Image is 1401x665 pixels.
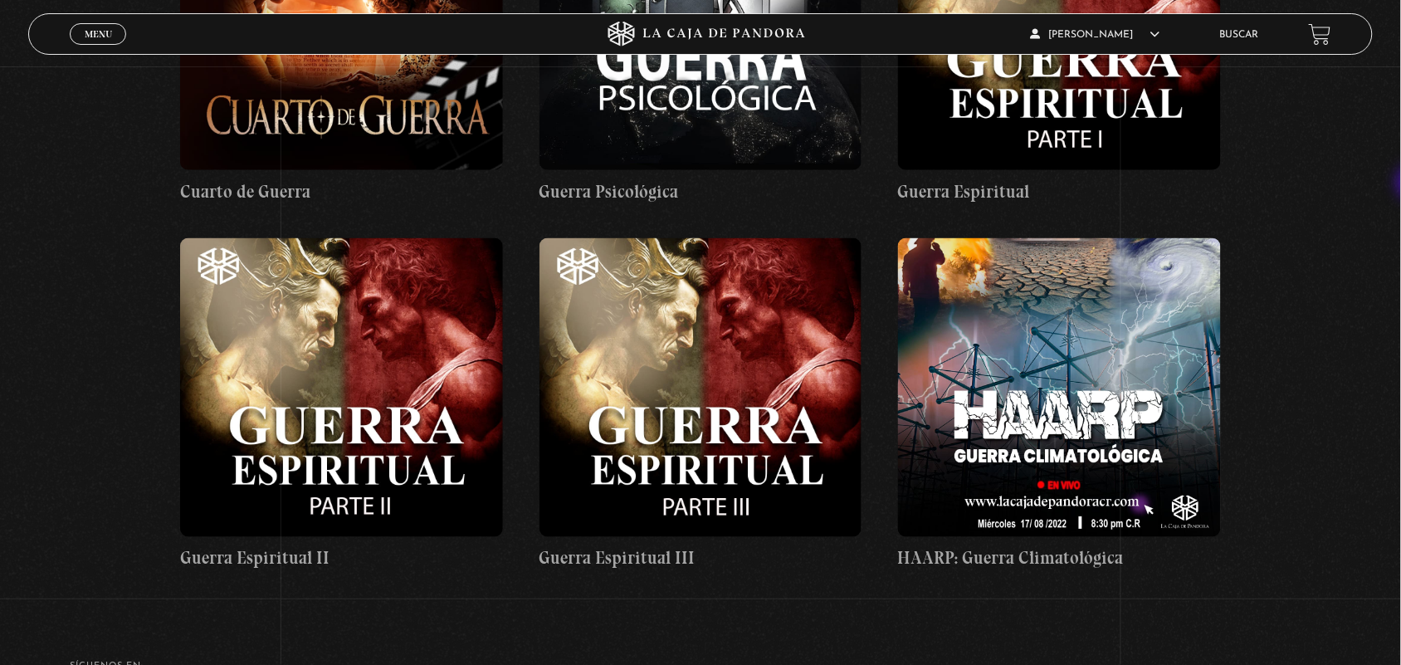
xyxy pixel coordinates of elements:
span: [PERSON_NAME] [1031,30,1160,40]
a: HAARP: Guerra Climatológica [898,238,1221,572]
h4: Guerra Espiritual [898,178,1221,205]
h4: Guerra Espiritual II [180,545,503,572]
h4: Guerra Psicológica [539,178,862,205]
a: Guerra Espiritual II [180,238,503,572]
a: Buscar [1220,30,1259,40]
h4: Guerra Espiritual III [539,545,862,572]
h4: HAARP: Guerra Climatológica [898,545,1221,572]
a: View your shopping cart [1309,23,1331,46]
h4: Cuarto de Guerra [180,178,503,205]
a: Guerra Espiritual III [539,238,862,572]
span: Menu [85,29,112,39]
span: Cerrar [79,43,118,55]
